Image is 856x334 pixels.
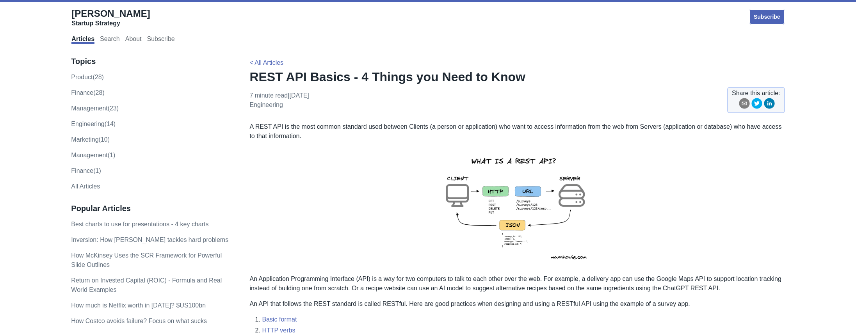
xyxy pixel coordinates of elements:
button: linkedin [764,98,775,112]
a: Articles [71,36,94,44]
h3: Topics [71,57,233,66]
div: Startup Strategy [71,20,150,27]
a: How Costco avoids failure? Focus on what sucks [71,318,207,324]
a: How McKinsey Uses the SCR Framework for Powerful Slide Outlines [71,252,222,268]
a: Finance(1) [71,167,101,174]
a: management(23) [71,105,119,112]
button: email [739,98,750,112]
a: [PERSON_NAME]Startup Strategy [71,8,150,27]
a: About [125,36,142,44]
a: Basic format [262,316,297,323]
a: engineering [249,101,283,108]
a: Management(1) [71,152,115,158]
p: 7 minute read | [DATE] [249,91,309,110]
a: Subscribe [147,36,175,44]
span: Share this article: [732,89,780,98]
img: rest-api [432,147,603,268]
a: product(28) [71,74,104,80]
a: Inversion: How [PERSON_NAME] tackles hard problems [71,236,228,243]
span: [PERSON_NAME] [71,8,150,19]
a: engineering(14) [71,121,116,127]
a: All Articles [71,183,100,190]
button: twitter [751,98,762,112]
a: marketing(10) [71,136,110,143]
p: An Application Programming Interface (API) is a way for two computers to talk to each other over ... [249,274,785,293]
a: Best charts to use for presentations - 4 key charts [71,221,208,227]
a: Return on Invested Capital (ROIC) - Formula and Real World Examples [71,277,222,293]
a: Search [100,36,120,44]
p: A REST API is the most common standard used between Clients (a person or application) who want to... [249,122,785,141]
a: HTTP verbs [262,327,295,334]
h3: Popular Articles [71,204,233,213]
p: An API that follows the REST standard is called RESTful. Here are good practices when designing a... [249,299,785,309]
a: < All Articles [249,59,283,66]
a: How much is Netflix worth in [DATE]? $US100bn [71,302,206,309]
a: Subscribe [749,9,785,25]
h1: REST API Basics - 4 Things you Need to Know [249,69,785,85]
a: finance(28) [71,89,104,96]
